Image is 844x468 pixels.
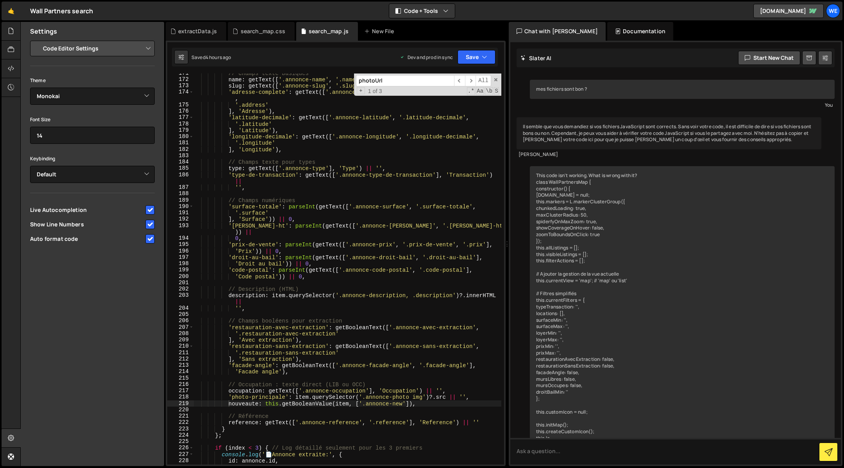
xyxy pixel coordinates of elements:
[2,2,21,20] a: 🤙
[167,76,194,82] div: 172
[167,337,194,343] div: 209
[530,166,835,448] div: This code isn't working. What is wrong with it? class WallPartnersMap { constructor() { [DOMAIN_N...
[465,75,476,86] span: ​
[167,387,194,394] div: 217
[607,22,673,41] div: Documentation
[167,305,194,311] div: 204
[167,273,194,280] div: 200
[167,254,194,260] div: 197
[30,221,144,228] span: Show Line Numbers
[309,27,349,35] div: search_map.js
[476,87,484,95] span: CaseSensitive Search
[738,51,800,65] button: Start new chat
[167,362,194,368] div: 213
[167,222,194,235] div: 193
[167,89,194,102] div: 174
[167,394,194,400] div: 218
[494,87,499,95] span: Search In Selection
[167,203,194,210] div: 190
[167,381,194,387] div: 216
[167,368,194,375] div: 214
[30,6,93,16] div: Wall Partners search
[364,27,397,35] div: New File
[167,260,194,267] div: 198
[167,311,194,317] div: 205
[191,54,231,61] div: Saved
[167,438,194,445] div: 225
[167,165,194,171] div: 185
[356,75,454,86] input: Search for
[167,350,194,356] div: 211
[30,155,55,163] label: Keybinding
[30,27,57,36] h2: Settings
[476,75,491,86] span: Alt-Enter
[517,117,821,149] div: Il semble que vous demandiez si vos fichiers JavaScript sont corrects. Sans voir votre code, il e...
[167,127,194,133] div: 179
[167,133,194,140] div: 180
[30,206,144,214] span: Live Autocompletion
[167,375,194,381] div: 215
[241,27,285,35] div: search_map.css
[167,432,194,438] div: 224
[167,400,194,407] div: 219
[167,343,194,349] div: 210
[167,184,194,190] div: 187
[206,54,231,61] div: 4 hours ago
[167,114,194,120] div: 177
[167,292,194,305] div: 203
[400,54,453,61] div: Dev and prod in sync
[458,50,495,64] button: Save
[30,235,144,243] span: Auto format code
[167,280,194,286] div: 201
[167,216,194,222] div: 192
[530,80,835,99] div: mes fichiers sont bon ?
[167,197,194,203] div: 189
[467,87,475,95] span: RegExp Search
[520,54,552,62] h2: Slater AI
[389,4,455,18] button: Code + Tools
[167,140,194,146] div: 181
[167,102,194,108] div: 175
[519,151,819,158] div: [PERSON_NAME]
[167,121,194,127] div: 178
[167,317,194,324] div: 206
[753,4,824,18] a: [DOMAIN_NAME]
[485,87,493,95] span: Whole Word Search
[167,82,194,89] div: 173
[167,159,194,165] div: 184
[532,101,833,109] div: You
[167,235,194,241] div: 194
[167,152,194,159] div: 183
[167,267,194,273] div: 199
[167,451,194,457] div: 227
[167,286,194,292] div: 202
[167,426,194,432] div: 223
[167,457,194,464] div: 228
[826,4,840,18] a: We
[30,116,50,124] label: Font Size
[30,77,46,84] label: Theme
[167,172,194,185] div: 186
[167,419,194,425] div: 222
[167,108,194,114] div: 176
[178,27,217,35] div: extractData.js
[167,407,194,413] div: 220
[509,22,606,41] div: Chat with [PERSON_NAME]
[357,87,365,94] span: Toggle Replace mode
[365,88,385,94] span: 1 of 3
[454,75,465,86] span: ​
[167,356,194,362] div: 212
[167,146,194,152] div: 182
[167,248,194,254] div: 196
[167,330,194,337] div: 208
[167,241,194,247] div: 195
[167,445,194,451] div: 226
[167,210,194,216] div: 191
[167,413,194,419] div: 221
[167,324,194,330] div: 207
[167,190,194,197] div: 188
